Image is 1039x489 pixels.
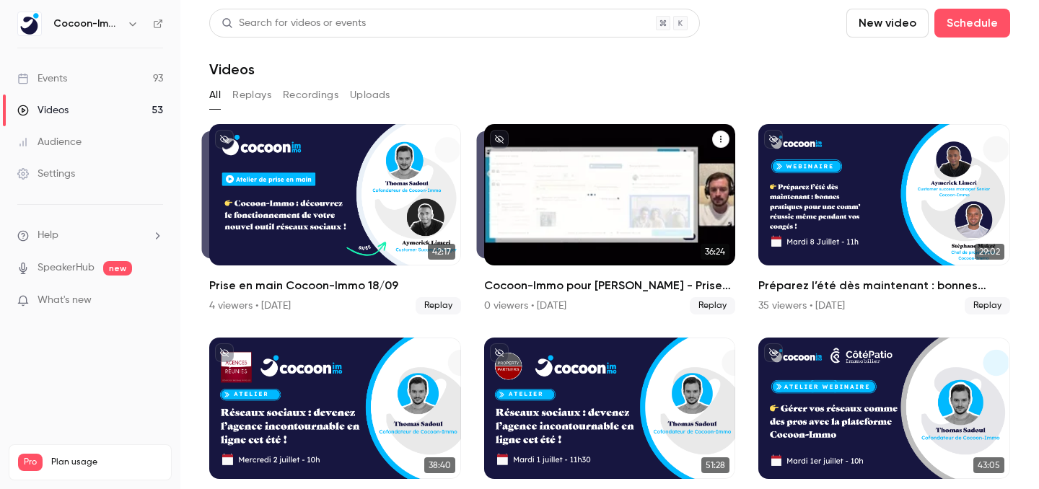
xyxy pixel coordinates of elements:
button: Replays [232,84,271,107]
span: Replay [965,297,1010,314]
a: SpeakerHub [38,260,95,276]
span: 29:02 [975,244,1004,260]
h2: Préparez l’été dès maintenant : bonnes pratiques pour une comm’ réussie même pendant vos congés [758,277,1010,294]
a: 36:2436:24Cocoon-Immo pour [PERSON_NAME] - Prise en main0 viewers • [DATE]Replay [484,124,736,314]
span: Replay [690,297,735,314]
button: unpublished [764,343,783,362]
div: Audience [17,135,82,149]
span: Help [38,228,58,243]
button: All [209,84,221,107]
div: Settings [17,167,75,181]
span: new [103,261,132,276]
span: What's new [38,293,92,308]
button: Schedule [934,9,1010,38]
button: New video [846,9,929,38]
span: Pro [18,454,43,471]
button: unpublished [215,343,234,362]
li: Prise en main Cocoon-Immo 18/09 [209,124,461,314]
h2: Cocoon-Immo pour [PERSON_NAME] - Prise en main [484,277,736,294]
section: Videos [209,9,1010,480]
button: unpublished [490,130,509,149]
iframe: Noticeable Trigger [146,294,163,307]
span: Replay [416,297,461,314]
img: Cocoon-Immo [18,12,41,35]
li: help-dropdown-opener [17,228,163,243]
div: Search for videos or events [222,16,366,31]
h6: Cocoon-Immo [53,17,121,31]
span: 38:40 [424,457,455,473]
div: 4 viewers • [DATE] [209,299,291,313]
span: Plan usage [51,457,162,468]
span: 36:24 [701,244,729,260]
div: Events [17,71,67,86]
button: unpublished [215,130,234,149]
h2: Prise en main Cocoon-Immo 18/09 [209,277,461,294]
div: Videos [17,103,69,118]
div: 0 viewers • [DATE] [484,299,566,313]
li: Cocoon-Immo pour Guy Hoquet - Prise en main [484,124,736,314]
span: 42:17 [428,244,455,260]
div: 35 viewers • [DATE] [758,299,845,313]
button: unpublished [764,130,783,149]
button: Recordings [283,84,338,107]
a: 42:1742:17Prise en main Cocoon-Immo 18/094 viewers • [DATE]Replay [209,124,461,314]
button: unpublished [490,343,509,362]
button: Uploads [350,84,390,107]
span: 51:28 [701,457,729,473]
a: 29:02Préparez l’été dès maintenant : bonnes pratiques pour une comm’ réussie même pendant vos con... [758,124,1010,314]
h1: Videos [209,61,255,78]
li: Préparez l’été dès maintenant : bonnes pratiques pour une comm’ réussie même pendant vos congés [758,124,1010,314]
span: 43:05 [973,457,1004,473]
